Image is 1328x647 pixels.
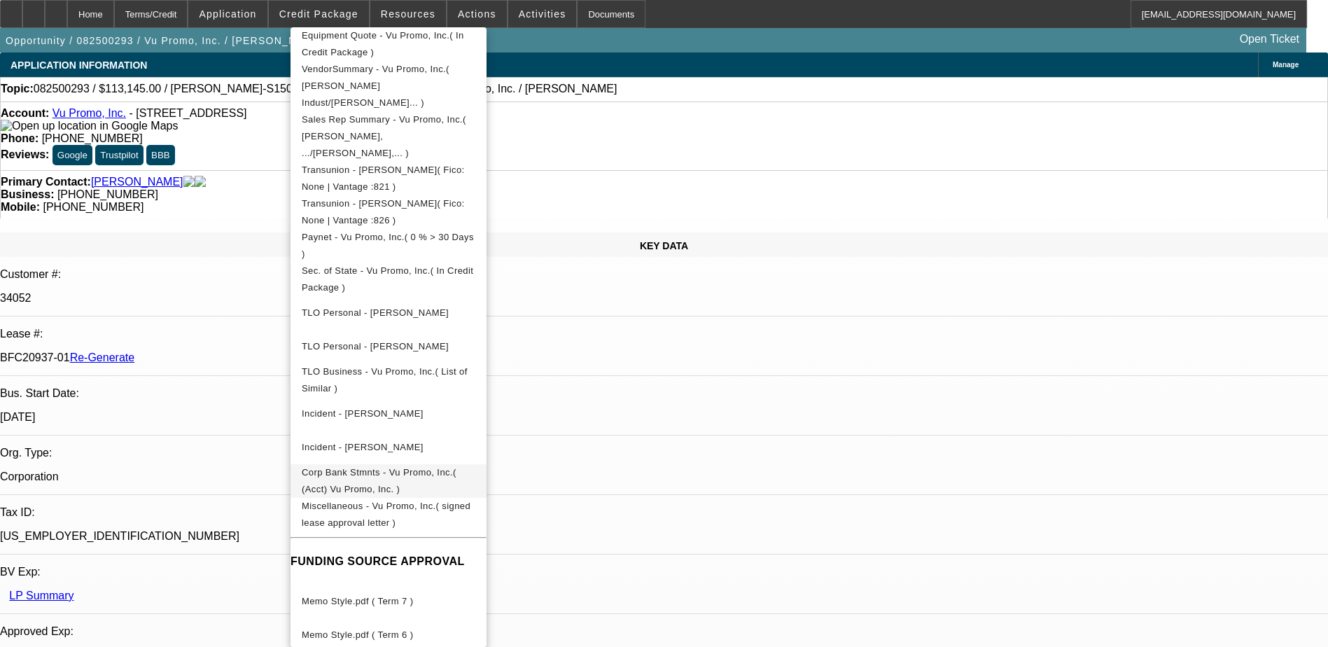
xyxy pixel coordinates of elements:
button: Miscellaneous - Vu Promo, Inc.( signed lease approval letter ) [291,498,487,531]
button: Paynet - Vu Promo, Inc.( 0 % > 30 Days ) [291,229,487,263]
button: Transunion - Piquion, Jean-Marc( Fico: None | Vantage :826 ) [291,195,487,229]
button: Corp Bank Stmnts - Vu Promo, Inc.( (Acct) Vu Promo, Inc. ) [291,464,487,498]
button: Sales Rep Summary - Vu Promo, Inc.( Wesolowski, .../Wesolowski,... ) [291,111,487,162]
span: Corp Bank Stmnts - Vu Promo, Inc.( (Acct) Vu Promo, Inc. ) [302,467,456,494]
span: TLO Personal - [PERSON_NAME] [302,341,449,352]
span: Transunion - [PERSON_NAME]( Fico: None | Vantage :826 ) [302,198,465,225]
span: Incident - [PERSON_NAME] [302,442,424,452]
span: TLO Business - Vu Promo, Inc.( List of Similar ) [302,366,468,394]
button: TLO Personal - Piquion, Jean-Marc [291,330,487,363]
span: Memo Style.pdf ( Term 6 ) [302,629,413,640]
button: Memo Style.pdf ( Term 7 ) [291,585,487,618]
span: Paynet - Vu Promo, Inc.( 0 % > 30 Days ) [302,232,474,259]
span: VendorSummary - Vu Promo, Inc.( [PERSON_NAME] Indust/[PERSON_NAME]... ) [302,64,449,108]
button: TLO Business - Vu Promo, Inc.( List of Similar ) [291,363,487,397]
span: Equipment Quote - Vu Promo, Inc.( In Credit Package ) [302,30,464,57]
span: Memo Style.pdf ( Term 7 ) [302,596,413,606]
button: Equipment Quote - Vu Promo, Inc.( In Credit Package ) [291,27,487,61]
button: Transunion - Jerome, Michael( Fico: None | Vantage :821 ) [291,162,487,195]
span: Incident - [PERSON_NAME] [302,408,424,419]
span: Transunion - [PERSON_NAME]( Fico: None | Vantage :821 ) [302,165,465,192]
button: Sec. of State - Vu Promo, Inc.( In Credit Package ) [291,263,487,296]
span: Miscellaneous - Vu Promo, Inc.( signed lease approval letter ) [302,501,470,528]
button: VendorSummary - Vu Promo, Inc.( Roeder Indust/Barudan Ameri... ) [291,61,487,111]
button: Incident - Jerome, Michael [291,397,487,431]
button: TLO Personal - Jerome, Michael [291,296,487,330]
button: Incident - Piquion, Jean-Marc [291,431,487,464]
span: Sec. of State - Vu Promo, Inc.( In Credit Package ) [302,265,473,293]
h4: FUNDING SOURCE APPROVAL [291,553,487,570]
span: TLO Personal - [PERSON_NAME] [302,307,449,318]
span: Sales Rep Summary - Vu Promo, Inc.( [PERSON_NAME], .../[PERSON_NAME],... ) [302,114,466,158]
